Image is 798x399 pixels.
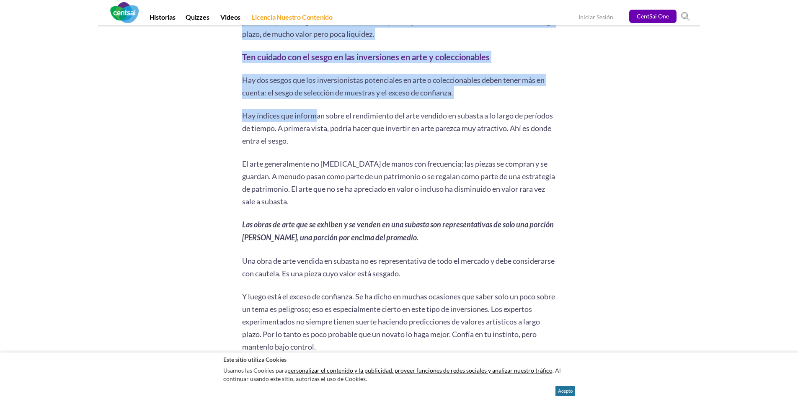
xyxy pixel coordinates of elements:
[242,292,555,351] span: Y luego está el exceso de confianza. Se ha dicho en muchas ocasiones que saber solo un poco sobre...
[223,355,575,363] h2: Este sitio utiliza Cookies
[242,75,545,97] span: Hay dos sesgos que los inversionistas potenciales en arte o coleccionables deben tener más en cue...
[247,13,338,25] a: Licencia Nuestro Contenido
[242,52,490,62] b: Ten cuidado con el sesgo en las inversiones en arte y coleccionables
[223,364,575,385] p: Usamos las Cookies para . Al continuar usando este sitio, autorizas el uso de Cookies.
[555,386,575,396] button: Acepto
[578,13,613,22] a: Iniciar Sesión
[215,13,245,25] a: Videos
[242,256,555,278] span: Una obra de arte vendida en subasta no es representativa de todo el mercado y debe considerarse c...
[242,111,553,145] span: Hay índices que informan sobre el rendimiento del arte vendido en subasta a lo largo de períodos ...
[181,13,214,25] a: Quizzes
[110,2,139,23] img: CentSai
[242,159,555,206] span: El arte generalmente no [MEDICAL_DATA] de manos con frecuencia; las piezas se compran y se guarda...
[145,13,181,25] a: Historias
[242,220,554,242] i: Las obras de arte que se exhiben y se venden en una subasta son representativas de solo una porci...
[629,10,677,23] a: CentSai One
